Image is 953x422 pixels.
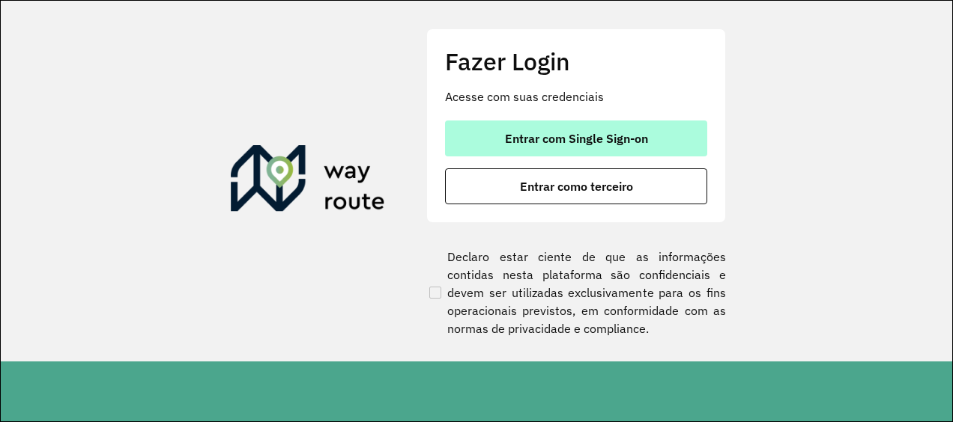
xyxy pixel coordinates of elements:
img: Roteirizador AmbevTech [231,145,385,217]
button: button [445,120,707,156]
p: Acesse com suas credenciais [445,88,707,105]
span: Entrar com Single Sign-on [505,132,648,144]
h2: Fazer Login [445,47,707,76]
span: Entrar como terceiro [520,180,633,192]
button: button [445,168,707,204]
label: Declaro estar ciente de que as informações contidas nesta plataforma são confidenciais e devem se... [426,248,726,337]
